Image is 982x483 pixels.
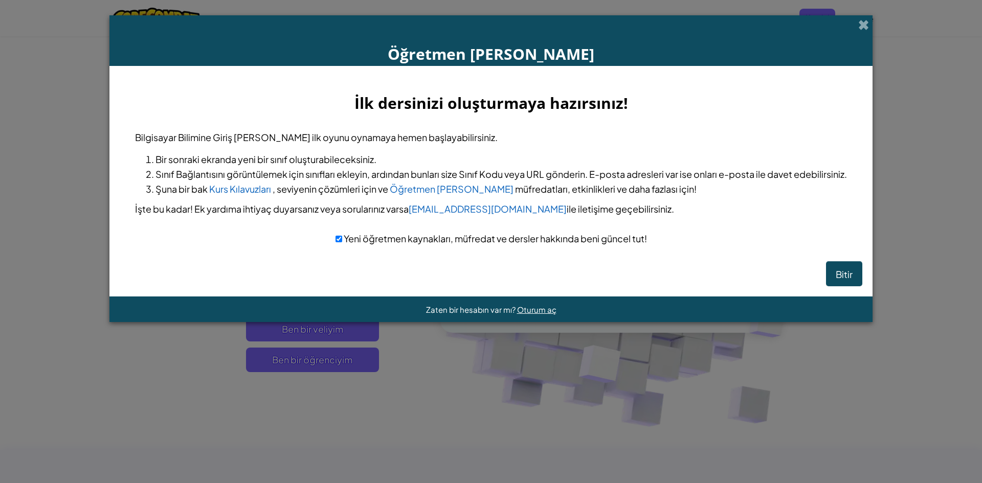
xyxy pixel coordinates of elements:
button: Bitir [826,261,862,286]
font: , seviyenin çözümleri için ve [273,183,388,195]
a: Oturum aç [517,305,556,314]
font: müfredatları, etkinlikleri ve daha fazlası için! [515,183,697,195]
font: İlk dersinizi oluşturmaya hazırsınız! [354,93,628,113]
font: ile iletişime geçebilirsiniz. [567,203,674,215]
a: [EMAIL_ADDRESS][DOMAIN_NAME] [409,203,567,215]
font: Bitir [836,269,853,281]
a: Öğretmen [PERSON_NAME] [390,183,514,195]
font: Bilgisayar Bilimine Giriş [PERSON_NAME] ilk oyunu oynamaya hemen başlayabilirsiniz. [135,131,498,143]
font: Yeni öğretmen kaynakları, müfredat ve dersler hakkında beni güncel tut! [344,233,647,244]
font: Sınıf Bağlantısını görüntülemek için sınıfları ekleyin, ardından bunları size Sınıf Kodu veya URL... [155,168,847,180]
font: İşte bu kadar! Ek yardıma ihtiyaç duyarsanız veya sorularınız varsa [135,203,409,215]
font: Şuna bir bak [155,183,208,195]
font: Öğretmen [PERSON_NAME] [388,43,594,64]
font: Zaten bir hesabın var mı? [426,305,516,314]
a: Kurs Kılavuzları [209,183,271,195]
font: Bir sonraki ekranda yeni bir sınıf oluşturabileceksiniz. [155,153,376,165]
